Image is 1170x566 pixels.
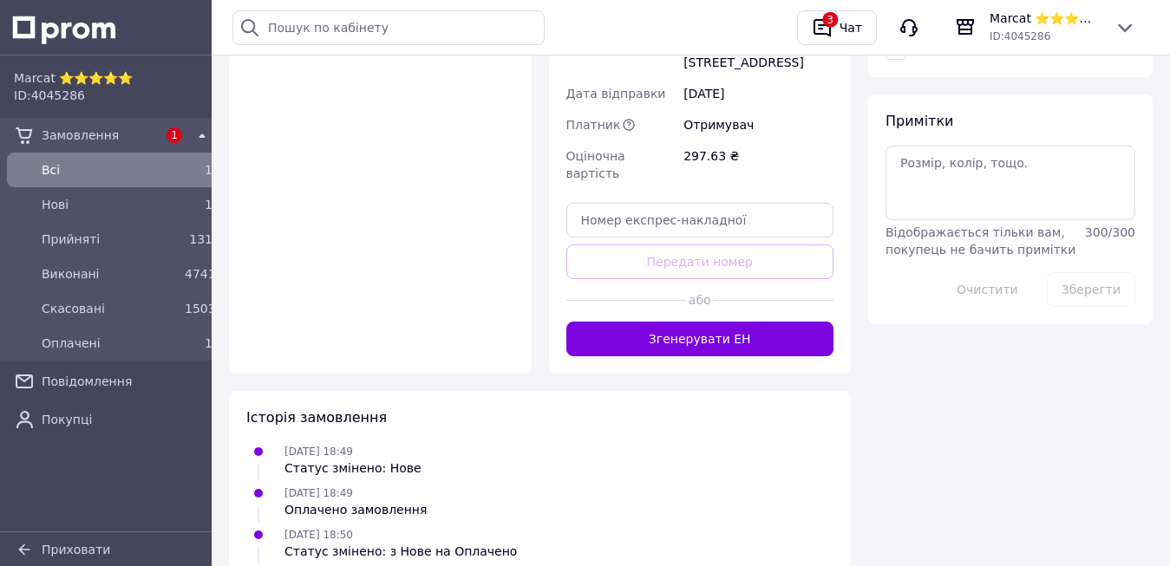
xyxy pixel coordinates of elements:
button: 3Чат [797,10,877,45]
input: Номер експрес-накладної [566,203,834,237]
span: Виконані [42,265,178,283]
span: ID: 4045286 [14,88,85,102]
span: Всi [42,161,178,179]
div: Отримувач [680,109,837,140]
span: Оціночна вартість [566,149,625,180]
span: 4741 [185,267,216,281]
span: Відображається тільки вам, покупець не бачить примітки [886,225,1075,257]
span: Нові [42,196,178,213]
div: Статус змінено: з Нове на Оплачено [284,543,517,560]
span: 1 [205,336,212,350]
span: Дата відправки [566,87,666,101]
span: Скасовані [42,300,178,317]
span: 300 / 300 [1085,225,1135,239]
span: Історія замовлення [246,409,387,426]
span: або [686,291,713,309]
span: Marcat ⭐⭐⭐⭐⭐ [990,10,1101,27]
span: 1 [205,198,212,211]
span: Приховати [42,543,110,556]
span: [DATE] 18:50 [284,529,353,541]
input: Пошук по кабінету [232,10,545,45]
span: 1503 [185,302,216,316]
span: 131 [189,232,212,246]
span: Покупці [42,411,212,428]
span: [DATE] 18:49 [284,487,353,499]
span: [DATE] 18:49 [284,446,353,458]
span: Повідомлення [42,373,212,390]
span: Прийняті [42,231,178,248]
span: Примітки [886,113,953,129]
span: Платник [566,118,621,132]
button: Згенерувати ЕН [566,322,834,356]
div: Оплачено замовлення [284,501,427,518]
span: Marcat ⭐⭐⭐⭐⭐ [14,69,212,87]
span: Замовлення [42,127,157,144]
div: Чат [836,15,866,41]
div: 297.63 ₴ [680,140,837,189]
div: [DATE] [680,78,837,109]
span: ID: 4045286 [990,30,1050,42]
span: 1 [205,163,212,177]
span: 1 [167,127,182,143]
div: Статус змінено: Нове [284,459,422,477]
span: Оплачені [42,335,178,352]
